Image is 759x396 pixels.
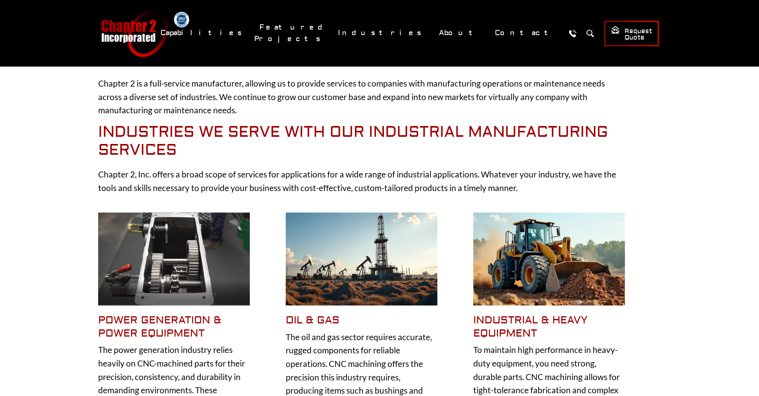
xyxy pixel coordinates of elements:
[565,26,580,41] a: Call Us
[604,21,659,46] a: Request Quote
[155,24,250,41] a: Capabilities
[98,123,625,160] h2: Industries We Serve With Our Industrial Manufacturing Services
[98,77,625,117] p: Chapter 2 is a full-service manufacturer, allowing us to provide services to companies with manuf...
[611,26,652,42] span: Request Quote
[333,24,430,41] a: Industries
[98,314,250,340] h5: Power Generation & Power Equipment
[473,314,625,340] h5: industrial & Heavy Equipment
[98,167,625,194] p: Chapter 2, Inc. offers a broad scope of services for applications for a wide range of industrial ...
[286,314,437,327] h5: Oil & Gas
[434,24,486,41] a: About
[100,10,168,57] a: Chapter 2 Incorporated
[254,19,329,47] a: Featured Projects
[583,26,597,41] button: Search
[490,24,561,41] a: Contact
